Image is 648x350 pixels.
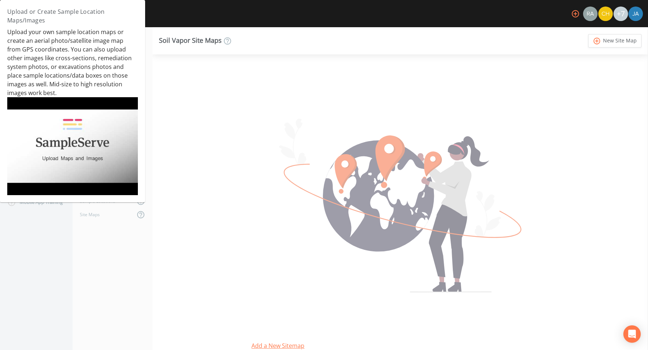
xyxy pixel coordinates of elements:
[583,7,598,21] img: 7493944169e4cb9b715a099ebe515ac2
[593,37,601,45] i: add_circle_outline
[251,341,549,350] a: Add a New Sitemap
[7,7,138,25] h4: Upload or Create Sample Location Maps/Images
[279,119,521,292] img: undraw_world-CdpkF1oy.svg
[614,7,628,21] div: +7
[73,208,135,221] a: Site Maps
[598,7,613,21] div: Chris Sloffer
[598,7,613,21] img: d86ae1ecdc4518aa9066df4dc24f587e
[628,7,643,21] img: 747fbe677637578f4da62891070ad3f4
[7,28,138,97] div: Upload your own sample location maps or create an aerial photo/satellite image map from GPS coord...
[159,37,232,45] div: Soil Vapor Site Maps
[623,325,641,343] div: Open Intercom Messenger
[583,7,598,21] div: Radlie J Storer
[7,97,138,195] img: hqdefault.jpg
[588,34,641,48] a: add_circle_outlineNew Site Map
